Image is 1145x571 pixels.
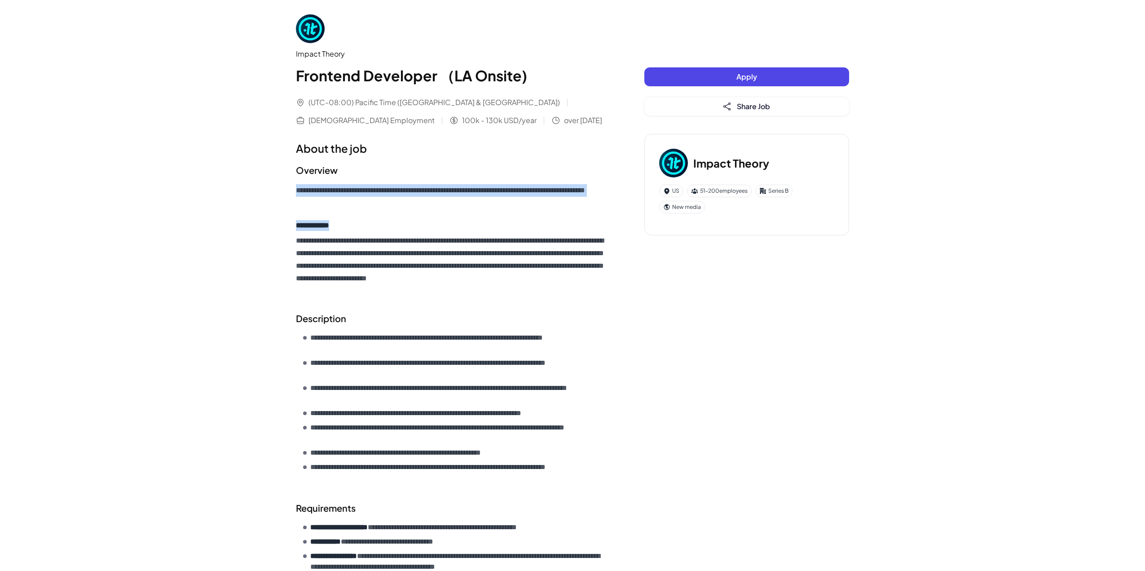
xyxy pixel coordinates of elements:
[737,102,770,111] span: Share Job
[462,115,537,126] span: 100k - 130k USD/year
[659,149,688,177] img: Im
[308,115,435,126] span: [DEMOGRAPHIC_DATA] Employment
[693,155,769,171] h3: Impact Theory
[296,501,608,515] h2: Requirements
[644,97,849,116] button: Share Job
[296,164,608,177] h2: Overview
[644,67,849,86] button: Apply
[296,140,608,156] h1: About the job
[308,97,560,108] span: (UTC-08:00) Pacific Time ([GEOGRAPHIC_DATA] & [GEOGRAPHIC_DATA])
[659,185,683,197] div: US
[296,14,325,43] img: Im
[296,49,608,59] div: Impact Theory
[296,65,608,86] h1: Frontend Developer （LA Onsite)
[755,185,793,197] div: Series B
[736,72,757,81] span: Apply
[296,312,608,325] h2: Description
[687,185,752,197] div: 51-200 employees
[564,115,602,126] span: over [DATE]
[659,201,705,213] div: New media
